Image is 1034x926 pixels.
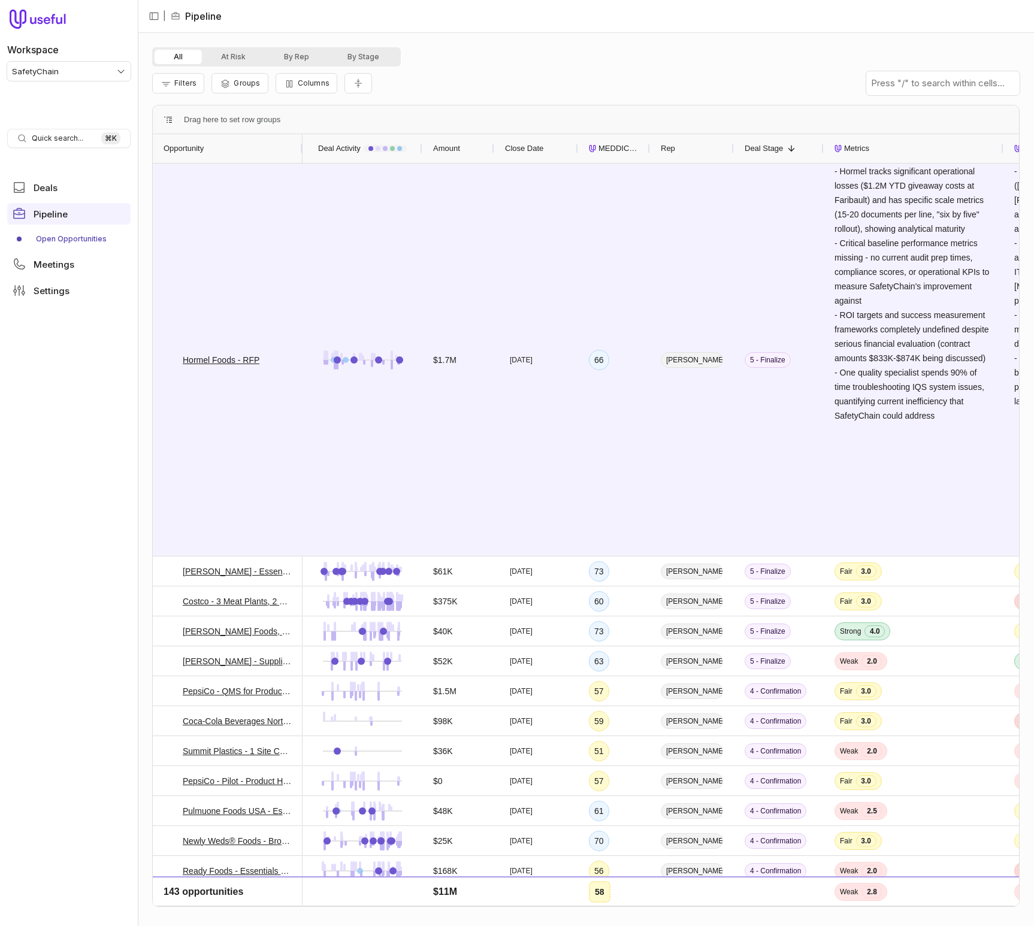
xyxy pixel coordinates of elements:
[34,286,69,295] span: Settings
[594,804,604,818] div: 61
[856,895,876,907] span: 3.0
[7,43,59,57] label: Workspace
[510,746,533,756] time: [DATE]
[661,141,675,156] span: Rep
[840,776,852,786] span: Fair
[661,773,723,789] span: [PERSON_NAME]
[856,685,876,697] span: 3.0
[7,203,131,225] a: Pipeline
[211,73,268,93] button: Group Pipeline
[745,141,783,156] span: Deal Stage
[594,834,604,848] div: 70
[510,836,533,846] time: [DATE]
[594,714,604,728] div: 59
[661,624,723,639] span: [PERSON_NAME]
[745,833,806,849] span: 4 - Confirmation
[594,774,604,788] div: 57
[433,684,456,698] div: $1.5M
[433,744,453,758] div: $36K
[183,774,292,788] a: PepsiCo - Pilot - Product Hold
[510,567,533,576] time: [DATE]
[433,654,453,668] div: $52K
[7,253,131,275] a: Meetings
[594,594,604,609] div: 60
[856,565,876,577] span: 3.0
[856,835,876,847] span: 3.0
[840,716,852,726] span: Fair
[510,716,533,726] time: [DATE]
[183,624,292,638] a: [PERSON_NAME] Foods, Inc. - Essentials
[864,625,885,637] span: 4.0
[510,627,533,636] time: [DATE]
[661,564,723,579] span: [PERSON_NAME]
[661,713,723,729] span: [PERSON_NAME]
[183,594,292,609] a: Costco - 3 Meat Plants, 2 Packing Plants
[661,743,723,759] span: [PERSON_NAME]
[745,564,791,579] span: 5 - Finalize
[745,773,806,789] span: 4 - Confirmation
[505,141,543,156] span: Close Date
[840,597,852,606] span: Fair
[183,654,292,668] a: [PERSON_NAME] - Supplier + Essentials
[433,714,453,728] div: $98K
[745,863,806,879] span: 4 - Confirmation
[183,894,279,908] a: Overhill Farms - Essential
[510,806,533,816] time: [DATE]
[594,864,604,878] div: 56
[861,655,882,667] span: 2.0
[661,683,723,699] span: [PERSON_NAME]
[661,594,723,609] span: [PERSON_NAME]
[234,78,260,87] span: Groups
[840,567,852,576] span: Fair
[594,654,604,668] div: 63
[34,260,74,269] span: Meetings
[840,627,861,636] span: Strong
[861,745,882,757] span: 2.0
[840,866,858,876] span: Weak
[661,863,723,879] span: [PERSON_NAME]
[594,894,604,908] div: 50
[184,113,280,127] div: Row Groups
[861,805,882,817] span: 2.5
[856,775,876,787] span: 3.0
[183,353,259,367] a: Hormel Foods - RFP
[202,50,265,64] button: At Risk
[7,229,131,249] div: Pipeline submenu
[661,893,723,909] span: [PERSON_NAME]
[433,864,457,878] div: $168K
[840,746,858,756] span: Weak
[433,564,453,579] div: $61K
[7,177,131,198] a: Deals
[32,134,83,143] span: Quick search...
[34,210,68,219] span: Pipeline
[510,597,533,606] time: [DATE]
[594,744,604,758] div: 51
[856,595,876,607] span: 3.0
[171,9,222,23] li: Pipeline
[433,624,453,638] div: $40K
[510,656,533,666] time: [DATE]
[183,684,292,698] a: PepsiCo - QMS for Product Hold and CAPA - $2.2M
[183,714,292,728] a: Coca-Cola Beverages Northeast, Inc - 2 plant 2025
[433,894,453,908] div: $60K
[661,803,723,819] span: [PERSON_NAME]
[589,134,639,163] div: MEDDICC Score
[145,7,163,25] button: Collapse sidebar
[34,183,58,192] span: Deals
[344,73,372,94] button: Collapse all rows
[661,653,723,669] span: [PERSON_NAME]
[174,78,196,87] span: Filters
[594,624,604,638] div: 73
[101,132,120,144] kbd: ⌘ K
[840,686,852,696] span: Fair
[510,776,533,786] time: [DATE]
[745,653,791,669] span: 5 - Finalize
[510,355,533,365] time: [DATE]
[184,113,280,127] span: Drag here to set row groups
[835,134,993,163] div: Metrics
[510,896,533,906] time: [DATE]
[433,594,457,609] div: $375K
[594,684,604,698] div: 57
[844,141,869,156] span: Metrics
[594,564,604,579] div: 73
